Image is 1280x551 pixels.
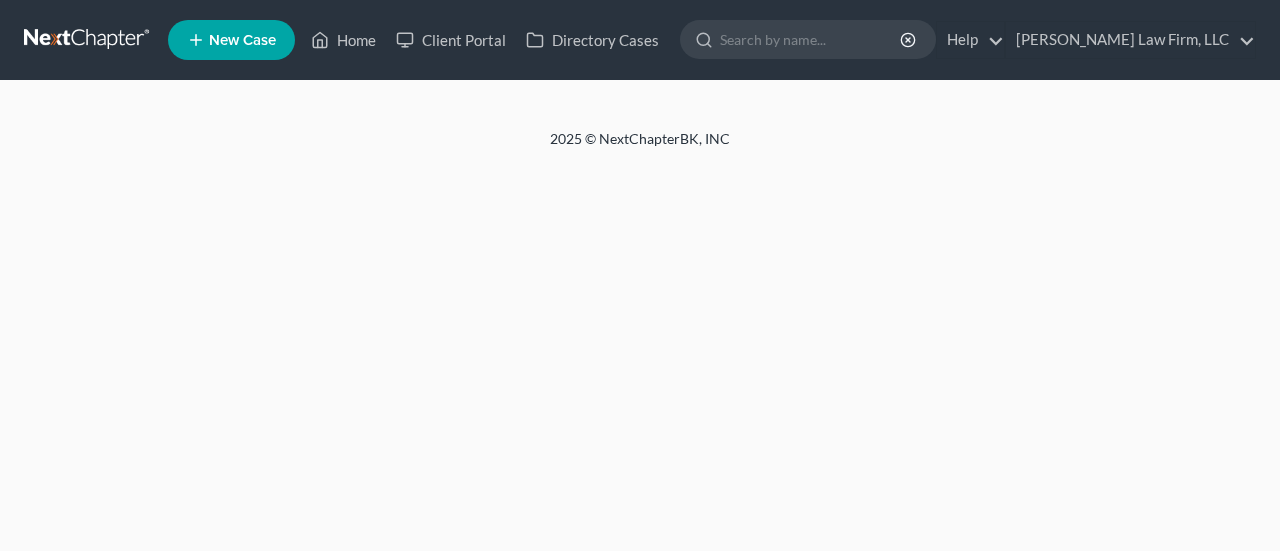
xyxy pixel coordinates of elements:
[937,22,1004,58] a: Help
[386,22,516,58] a: Client Portal
[70,129,1210,165] div: 2025 © NextChapterBK, INC
[209,33,276,48] span: New Case
[720,21,903,58] input: Search by name...
[516,22,669,58] a: Directory Cases
[301,22,386,58] a: Home
[1006,22,1255,58] a: [PERSON_NAME] Law Firm, LLC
